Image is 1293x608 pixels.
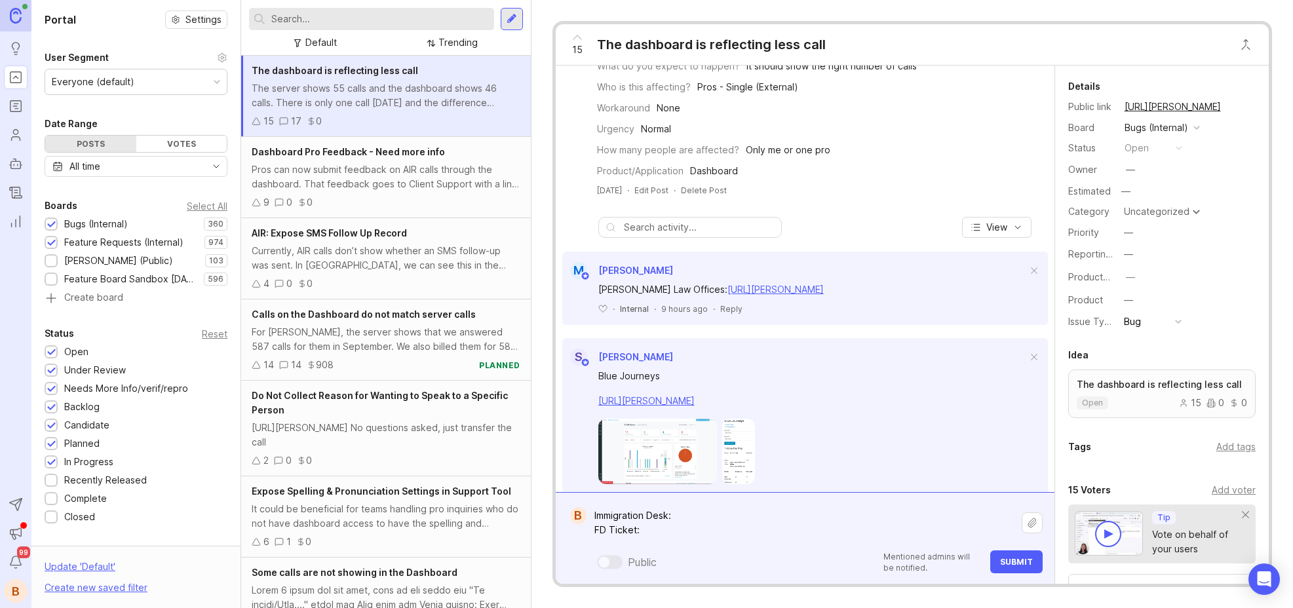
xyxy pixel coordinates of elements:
[657,101,680,115] div: None
[598,351,673,362] span: [PERSON_NAME]
[252,567,457,578] span: Some calls are not showing in the Dashboard
[597,122,634,136] div: Urgency
[208,274,223,284] p: 596
[4,37,28,60] a: Ideas
[1078,582,1099,603] div: A
[64,418,109,432] div: Candidate
[1216,440,1256,454] div: Add tags
[1179,398,1201,408] div: 15
[1124,225,1133,240] div: —
[1068,439,1091,455] div: Tags
[1229,398,1247,408] div: 0
[286,535,291,549] div: 1
[1111,582,1132,603] div: M
[562,262,673,279] a: M[PERSON_NAME]
[1121,98,1225,115] a: [URL][PERSON_NAME]
[316,114,322,128] div: 0
[4,550,28,574] button: Notifications
[52,75,134,89] div: Everyone (default)
[64,235,183,250] div: Feature Requests (Internal)
[620,303,649,314] div: Internal
[597,185,622,196] a: [DATE]
[4,579,28,603] div: B
[1124,207,1189,216] div: Uncategorized
[252,81,520,110] div: The server shows 55 calls and the dashboard shows 46 calls. There is only one call [DATE] and the...
[1212,483,1256,497] div: Add voter
[1075,511,1143,556] img: video-thumbnail-vote-d41b83416815613422e2ca741bf692cc.jpg
[1124,247,1133,261] div: —
[263,276,269,291] div: 4
[45,198,77,214] div: Boards
[597,35,826,54] div: The dashboard is reflecting less call
[587,503,1022,542] textarea: Immigration Desk: FD Ticket:
[165,10,227,29] button: Settings
[252,146,445,157] span: Dashboard Pro Feedback - Need more info
[45,50,109,66] div: User Segment
[1022,512,1043,533] button: Upload file
[64,473,147,487] div: Recently Released
[10,8,22,23] img: Canny Home
[209,256,223,266] p: 103
[187,202,227,210] div: Select All
[263,114,274,128] div: 15
[1125,141,1149,155] div: open
[64,254,173,268] div: [PERSON_NAME] (Public)
[271,12,489,26] input: Search...
[654,303,656,314] div: ·
[746,59,917,73] div: It should show the right number of calls
[1068,100,1114,114] div: Public link
[4,493,28,516] button: Send to Autopilot
[597,185,622,195] time: [DATE]
[4,152,28,176] a: Autopilot
[990,550,1043,573] button: Submit
[720,303,743,314] div: Reply
[624,220,775,235] input: Search activity...
[45,293,227,305] a: Create board
[597,143,739,157] div: How many people are affected?
[722,419,755,484] img: https://canny-assets.io/images/f578979aa1e94eb1176ca27dfaf87c3d.png
[634,185,668,196] div: Edit Post
[1248,563,1280,595] div: Open Intercom Messenger
[252,421,520,449] div: [URL][PERSON_NAME] No questions asked, just transfer the call
[64,345,88,359] div: Open
[1068,121,1114,135] div: Board
[690,164,738,178] div: Dashboard
[674,185,676,196] div: ·
[1233,31,1259,58] button: Close button
[1068,227,1099,238] label: Priority
[1068,187,1111,196] div: Estimated
[1068,204,1114,219] div: Category
[627,185,629,196] div: ·
[598,282,1027,297] div: [PERSON_NAME] Law Offices:
[570,507,587,524] div: B
[263,453,269,468] div: 2
[64,400,100,414] div: Backlog
[241,476,531,558] a: Expose Spelling & Pronunciation Settings in Support ToolIt could be beneficial for teams handling...
[705,491,707,502] div: ·
[252,502,520,531] div: It could be beneficial for teams handling pro inquiries who do not have dashboard access to have ...
[306,453,312,468] div: 0
[202,330,227,337] div: Reset
[45,545,97,561] div: Companies
[1068,141,1114,155] div: Status
[713,303,715,314] div: ·
[727,284,824,295] a: [URL][PERSON_NAME]
[291,358,301,372] div: 14
[1124,293,1133,307] div: —
[241,56,531,137] a: The dashboard is reflecting less callThe server shows 55 calls and the dashboard shows 46 calls. ...
[1157,512,1170,523] p: Tip
[45,560,115,580] div: Update ' Default '
[252,325,520,354] div: For [PERSON_NAME], the server shows that we answered 587 calls for them in September. We also bil...
[252,485,511,497] span: Expose Spelling & Pronunciation Settings in Support Tool
[1068,248,1138,259] label: Reporting Team
[641,122,671,136] div: Normal
[241,381,531,476] a: Do Not Collect Reason for Wanting to Speak to a Specific Person[URL][PERSON_NAME] No questions as...
[305,535,311,549] div: 0
[64,272,197,286] div: Feature Board Sandbox [DATE]
[45,116,98,132] div: Date Range
[697,80,798,94] div: Pros - Single (External)
[4,94,28,118] a: Roadmaps
[208,237,223,248] p: 974
[598,265,673,276] span: [PERSON_NAME]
